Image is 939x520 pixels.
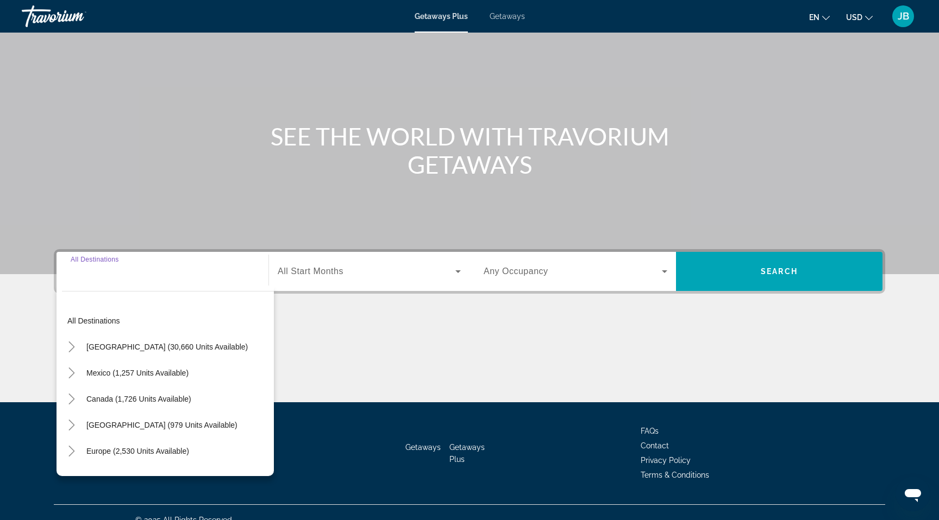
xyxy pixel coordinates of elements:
button: Australia (210 units available) [81,467,193,487]
h1: SEE THE WORLD WITH TRAVORIUM GETAWAYS [266,122,673,179]
button: Change currency [846,9,873,25]
iframe: Кнопка запуска окна обмена сообщениями [896,477,930,511]
a: Terms & Conditions [641,471,709,479]
span: All Start Months [278,267,343,276]
a: Getaways Plus [449,443,485,464]
span: All Destinations [71,256,119,263]
span: USD [846,13,862,22]
button: Mexico (1,257 units available) [81,363,194,383]
span: [GEOGRAPHIC_DATA] (979 units available) [86,421,237,429]
span: [GEOGRAPHIC_DATA] (30,660 units available) [86,343,248,351]
button: Europe (2,530 units available) [81,441,195,461]
button: Toggle Canada (1,726 units available) [62,390,81,409]
a: Privacy Policy [641,456,691,465]
a: Getaways [490,12,525,21]
span: Canada (1,726 units available) [86,395,191,403]
button: Change language [809,9,830,25]
a: Contact [641,441,669,450]
a: Getaways [405,443,441,452]
span: Mexico (1,257 units available) [86,369,189,377]
a: Travorium [22,2,130,30]
button: Canada (1,726 units available) [81,389,197,409]
button: Toggle Mexico (1,257 units available) [62,364,81,383]
button: Toggle United States (30,660 units available) [62,338,81,357]
span: Europe (2,530 units available) [86,447,189,455]
span: Any Occupancy [484,267,548,276]
button: All destinations [62,311,274,331]
a: FAQs [641,427,659,435]
span: All destinations [67,316,120,325]
button: [GEOGRAPHIC_DATA] (30,660 units available) [81,337,253,357]
button: [GEOGRAPHIC_DATA] (979 units available) [81,415,243,435]
button: Search [676,252,882,291]
a: Getaways Plus [415,12,468,21]
button: User Menu [889,5,917,28]
span: JB [898,11,909,22]
button: Toggle Caribbean & Atlantic Islands (979 units available) [62,416,81,435]
div: Search widget [57,252,882,291]
span: en [809,13,819,22]
button: Toggle Europe (2,530 units available) [62,442,81,461]
span: Search [761,267,798,276]
button: Toggle Australia (210 units available) [62,468,81,487]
